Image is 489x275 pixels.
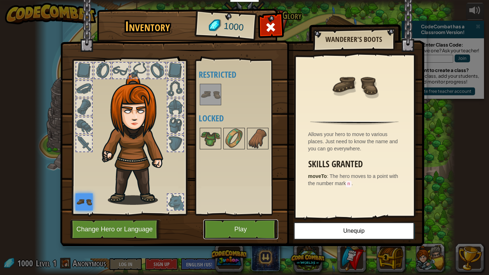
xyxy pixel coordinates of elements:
img: portrait.png [248,129,268,149]
img: portrait.png [331,62,378,108]
img: hr.png [310,121,398,125]
button: Unequip [294,222,415,240]
h2: Wanderer's Boots [320,35,387,43]
img: portrait.png [200,129,221,149]
h4: Restricted [199,70,283,79]
img: portrait.png [200,85,221,105]
div: Allows your hero to move to various places. Just need to know the name and you can go everywhere. [308,131,405,152]
img: portrait.png [76,193,93,211]
span: : [327,173,330,179]
h1: Inventory [102,19,193,34]
img: hair_f2.png [99,73,176,205]
strong: moveTo [308,173,327,179]
img: portrait.png [224,129,244,149]
span: 1000 [223,20,244,34]
code: n [346,181,352,187]
button: Change Hero or Language [70,219,161,239]
h4: Locked [199,114,283,123]
button: Play [203,219,278,239]
h3: Skills Granted [308,159,405,169]
span: The hero moves to a point with the number mark . [308,173,398,186]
